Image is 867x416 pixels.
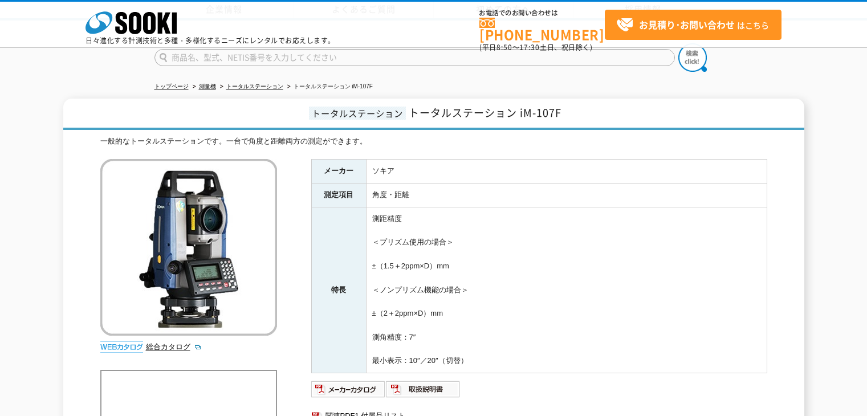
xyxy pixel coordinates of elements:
[86,37,335,44] p: 日々進化する計測技術と多種・多様化するニーズにレンタルでお応えします。
[479,18,605,41] a: [PHONE_NUMBER]
[639,18,735,31] strong: お見積り･お問い合わせ
[199,83,216,89] a: 測量機
[479,42,592,52] span: (平日 ～ 土日、祝日除く)
[311,160,366,183] th: メーカー
[146,342,202,351] a: 総合カタログ
[226,83,283,89] a: トータルステーション
[386,388,461,396] a: 取扱説明書
[285,81,373,93] li: トータルステーション iM-107F
[496,42,512,52] span: 8:50
[100,136,767,148] div: 一般的なトータルステーションです。一台で角度と距離両方の測定ができます。
[366,207,767,373] td: 測距精度 ＜プリズム使用の場合＞ ±（1.5＋2ppm×D）mm ＜ノンプリズム機能の場合＞ ±（2＋2ppm×D）mm 測角精度：7″ 最小表示：10″／20″（切替）
[100,159,277,336] img: トータルステーション iM-107F
[366,183,767,207] td: 角度・距離
[605,10,781,40] a: お見積り･お問い合わせはこちら
[311,183,366,207] th: 測定項目
[366,160,767,183] td: ソキア
[409,105,561,120] span: トータルステーション iM-107F
[309,107,406,120] span: トータルステーション
[479,10,605,17] span: お電話でのお問い合わせは
[311,380,386,398] img: メーカーカタログ
[154,83,189,89] a: トップページ
[100,341,143,353] img: webカタログ
[519,42,540,52] span: 17:30
[386,380,461,398] img: 取扱説明書
[616,17,769,34] span: はこちら
[311,207,366,373] th: 特長
[154,49,675,66] input: 商品名、型式、NETIS番号を入力してください
[678,43,707,72] img: btn_search.png
[311,388,386,396] a: メーカーカタログ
